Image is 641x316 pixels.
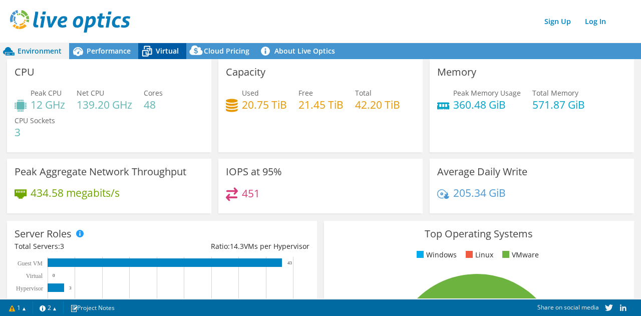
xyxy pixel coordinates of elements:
h4: 360.48 GiB [453,99,521,110]
text: 3 [69,285,72,290]
a: Project Notes [63,301,122,314]
h4: 139.20 GHz [77,99,132,110]
a: Sign Up [539,14,576,29]
h4: 571.87 GiB [532,99,585,110]
div: Total Servers: [15,241,162,252]
h4: 20.75 TiB [242,99,287,110]
li: Linux [463,249,493,260]
span: Peak CPU [31,88,62,98]
h4: 434.58 megabits/s [31,187,120,198]
span: CPU Sockets [15,116,55,125]
h3: Top Operating Systems [332,228,626,239]
h3: Server Roles [15,228,72,239]
h3: Average Daily Write [437,166,527,177]
img: live_optics_svg.svg [10,10,130,33]
span: Performance [87,46,131,56]
span: Net CPU [77,88,104,98]
span: Total Memory [532,88,578,98]
h4: 451 [242,188,260,199]
h3: Memory [437,67,476,78]
span: Cloud Pricing [204,46,249,56]
text: Guest VM [18,260,43,267]
div: Ratio: VMs per Hypervisor [162,241,309,252]
text: 0 [53,298,55,303]
h3: CPU [15,67,35,78]
a: 1 [2,301,33,314]
text: 0 [53,273,55,278]
li: Windows [414,249,457,260]
span: Share on social media [537,303,599,311]
a: Log In [580,14,611,29]
a: 2 [33,301,64,314]
span: Total [355,88,372,98]
li: VMware [500,249,539,260]
a: About Live Optics [257,43,343,59]
span: Cores [144,88,163,98]
h3: IOPS at 95% [226,166,282,177]
h4: 42.20 TiB [355,99,400,110]
text: Virtual [26,272,43,279]
h4: 205.34 GiB [453,187,506,198]
span: Peak Memory Usage [453,88,521,98]
span: Virtual [156,46,179,56]
h3: Capacity [226,67,265,78]
h4: 12 GHz [31,99,65,110]
h4: 48 [144,99,163,110]
h4: 3 [15,127,55,138]
text: Physical [22,297,43,304]
span: 3 [60,241,64,251]
text: Hypervisor [16,285,43,292]
span: Free [298,88,313,98]
span: 14.3 [230,241,244,251]
span: Used [242,88,259,98]
text: 43 [287,260,292,265]
h4: 21.45 TiB [298,99,344,110]
h3: Peak Aggregate Network Throughput [15,166,186,177]
span: Environment [18,46,62,56]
